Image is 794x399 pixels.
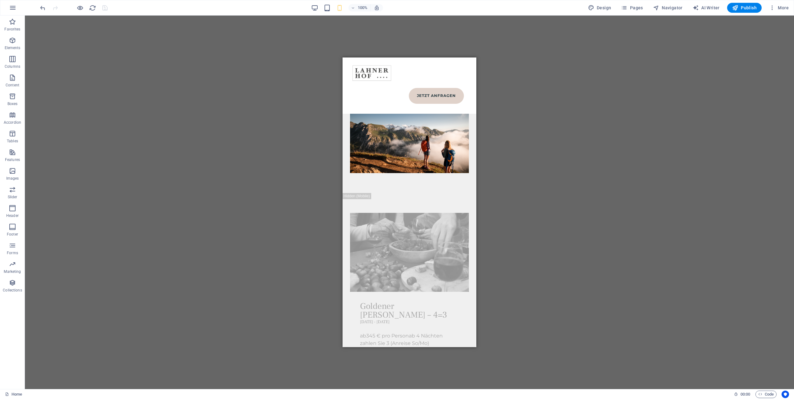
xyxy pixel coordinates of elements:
[39,4,46,11] i: Undo: Change text (Ctrl+Z)
[89,4,96,11] button: reload
[619,3,645,13] button: Pages
[767,3,791,13] button: More
[374,5,380,11] i: On resize automatically adjust zoom level to fit chosen device.
[8,195,17,199] p: Slider
[693,5,720,11] span: AI Writer
[4,27,20,32] p: Favorites
[76,4,84,11] button: Click here to leave preview mode and continue editing
[7,101,18,106] p: Boxes
[6,176,19,181] p: Images
[4,120,21,125] p: Accordion
[732,5,757,11] span: Publish
[586,3,614,13] div: Design (Ctrl+Alt+Y)
[769,5,789,11] span: More
[5,157,20,162] p: Features
[3,288,22,293] p: Collections
[5,45,21,50] p: Elements
[6,213,19,218] p: Header
[89,4,96,11] i: Reload page
[782,391,789,398] button: Usercentrics
[586,3,614,13] button: Design
[5,391,22,398] a: Click to cancel selection. Double-click to open Pages
[621,5,643,11] span: Pages
[727,3,762,13] button: Publish
[651,3,685,13] button: Navigator
[39,4,46,11] button: undo
[758,391,774,398] span: Code
[745,392,746,397] span: :
[7,232,18,237] p: Footer
[348,4,371,11] button: 100%
[7,250,18,255] p: Forms
[6,83,19,88] p: Content
[740,391,750,398] span: 00 00
[7,139,18,144] p: Tables
[755,391,777,398] button: Code
[358,4,368,11] h6: 100%
[653,5,683,11] span: Navigator
[734,391,750,398] h6: Session time
[4,269,21,274] p: Marketing
[588,5,611,11] span: Design
[690,3,722,13] button: AI Writer
[5,64,20,69] p: Columns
